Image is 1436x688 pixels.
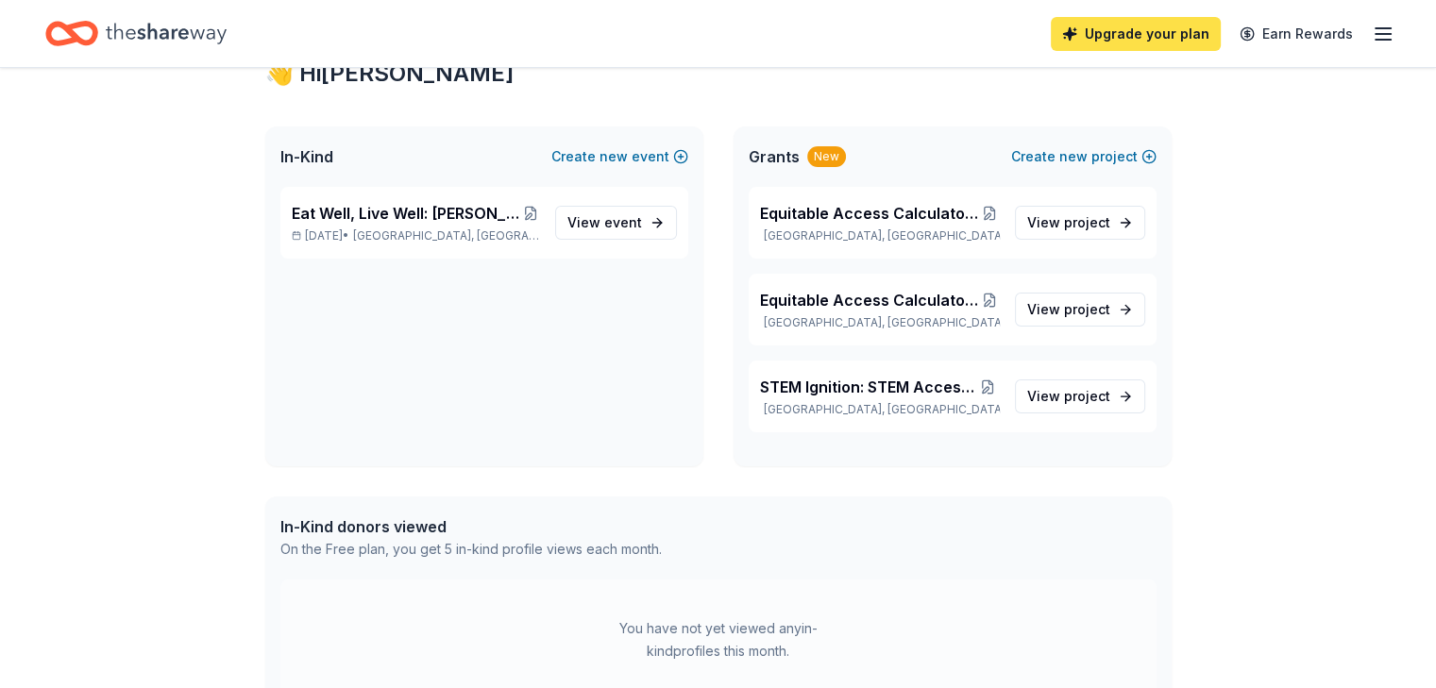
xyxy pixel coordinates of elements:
[760,202,980,225] span: Equitable Access Calculators: Bridging the Digital Divide
[1064,388,1110,404] span: project
[265,59,1172,89] div: 👋 Hi [PERSON_NAME]
[600,145,628,168] span: new
[807,146,846,167] div: New
[353,228,539,243] span: [GEOGRAPHIC_DATA], [GEOGRAPHIC_DATA]
[1027,298,1110,321] span: View
[292,202,521,225] span: Eat Well, Live Well: [PERSON_NAME] Culinary Wellness Pop-Up
[1051,17,1221,51] a: Upgrade your plan
[760,228,1000,243] p: [GEOGRAPHIC_DATA], [GEOGRAPHIC_DATA]
[600,617,836,663] div: You have not yet viewed any in-kind profiles this month.
[1228,17,1364,51] a: Earn Rewards
[1064,214,1110,230] span: project
[1011,145,1157,168] button: Createnewproject
[1015,379,1145,413] a: View project
[604,214,642,230] span: event
[551,145,688,168] button: Createnewevent
[749,145,800,168] span: Grants
[1015,293,1145,327] a: View project
[280,515,662,538] div: In-Kind donors viewed
[555,206,677,240] a: View event
[292,228,540,243] p: [DATE] •
[567,211,642,234] span: View
[1015,206,1145,240] a: View project
[1027,211,1110,234] span: View
[1027,385,1110,408] span: View
[280,538,662,561] div: On the Free plan, you get 5 in-kind profile views each month.
[760,376,975,398] span: STEM Ignition: STEM Access and Exploration.
[1059,145,1088,168] span: new
[760,289,980,311] span: Equitable Access Calculators: Bridging the Digital Divide
[280,145,333,168] span: In-Kind
[760,315,1000,330] p: [GEOGRAPHIC_DATA], [GEOGRAPHIC_DATA]
[760,402,1000,417] p: [GEOGRAPHIC_DATA], [GEOGRAPHIC_DATA]
[1064,301,1110,317] span: project
[45,11,227,56] a: Home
